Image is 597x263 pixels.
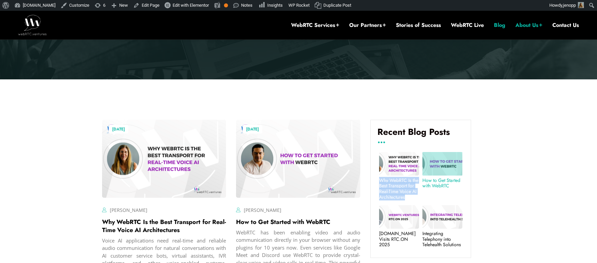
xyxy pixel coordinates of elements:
[291,22,339,29] a: WebRTC Services
[349,22,386,29] a: Our Partners
[102,218,226,234] a: Why WebRTC Is the Best Transport for Real-Time Voice AI Architectures
[422,231,462,248] a: Integrating Telephony into Telehealth Solutions
[243,125,262,134] a: [DATE]
[451,22,484,29] a: WebRTC Live
[110,207,147,213] a: [PERSON_NAME]
[18,15,47,35] img: WebRTC.ventures
[563,3,576,8] span: jenopp
[379,231,419,248] a: [DOMAIN_NAME] Visits RTC.ON 2025
[244,207,281,213] a: [PERSON_NAME]
[552,22,579,29] a: Contact Us
[236,218,330,226] a: How to Get Started with WebRTC
[109,125,128,134] a: [DATE]
[173,3,209,8] span: Edit with Elementor
[377,127,464,142] h4: Recent Blog Posts
[515,22,542,29] a: About Us
[267,3,283,8] span: Insights
[102,120,226,197] img: image
[494,22,505,29] a: Blog
[236,120,360,197] img: image
[224,3,228,7] div: OK
[422,178,462,189] a: How to Get Started with WebRTC
[396,22,441,29] a: Stories of Success
[379,178,419,200] a: Why WebRTC Is the Best Transport for Real-Time Voice AI Architectures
